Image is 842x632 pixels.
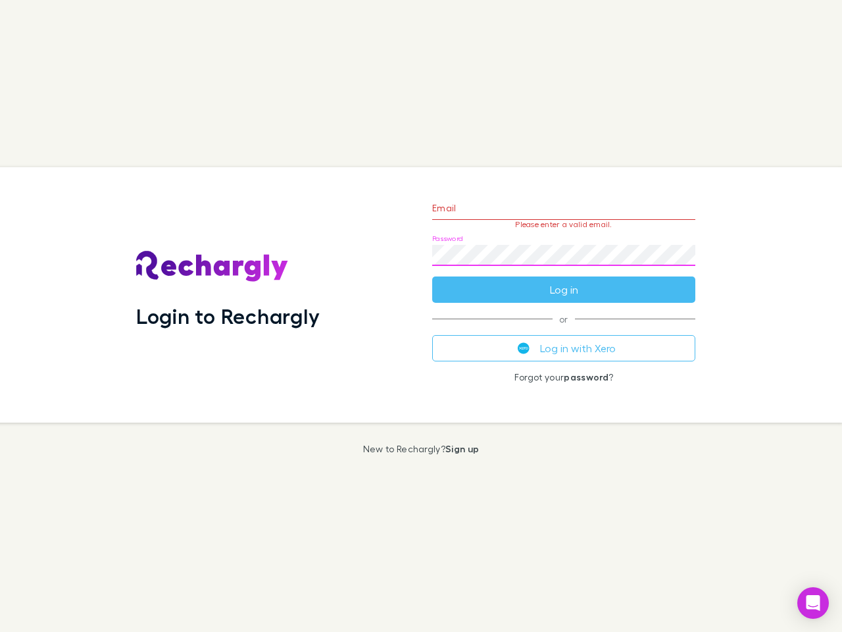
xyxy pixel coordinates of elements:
[432,220,695,229] p: Please enter a valid email.
[432,335,695,361] button: Log in with Xero
[136,303,320,329] h1: Login to Rechargly
[518,342,530,354] img: Xero's logo
[136,251,289,282] img: Rechargly's Logo
[432,372,695,382] p: Forgot your ?
[797,587,829,619] div: Open Intercom Messenger
[432,234,463,244] label: Password
[445,443,479,454] a: Sign up
[432,276,695,303] button: Log in
[564,371,608,382] a: password
[363,444,480,454] p: New to Rechargly?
